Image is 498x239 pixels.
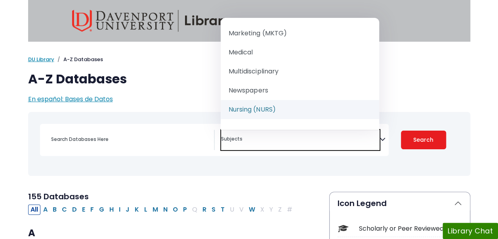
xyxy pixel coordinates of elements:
[41,204,50,215] button: Filter Results A
[330,192,470,214] button: Icon Legend
[59,204,69,215] button: Filter Results C
[50,204,59,215] button: Filter Results B
[80,204,88,215] button: Filter Results E
[221,62,379,81] li: Multidisciplinary
[28,94,113,104] a: En español: Bases de Datos
[246,204,258,215] button: Filter Results W
[28,56,54,63] a: DU Library
[221,119,379,138] li: [MEDICAL_DATA] (OCTH)
[401,131,446,149] button: Submit for Search Results
[221,137,380,143] textarea: Search
[221,24,379,43] li: Marketing (MKTG)
[200,204,209,215] button: Filter Results R
[28,191,89,202] span: 155 Databases
[170,204,180,215] button: Filter Results O
[107,204,116,215] button: Filter Results H
[46,133,214,145] input: Search database by title or keyword
[88,204,96,215] button: Filter Results F
[116,204,123,215] button: Filter Results I
[70,204,79,215] button: Filter Results D
[221,100,379,119] li: Nursing (NURS)
[221,43,379,62] li: Medical
[161,204,170,215] button: Filter Results N
[359,224,462,233] div: Scholarly or Peer Reviewed
[150,204,160,215] button: Filter Results M
[28,56,470,64] nav: breadcrumb
[28,204,40,215] button: All
[132,204,141,215] button: Filter Results K
[97,204,107,215] button: Filter Results G
[123,204,132,215] button: Filter Results J
[28,204,296,214] div: Alpha-list to filter by first letter of database name
[209,204,218,215] button: Filter Results S
[28,71,470,87] h1: A-Z Databases
[181,204,189,215] button: Filter Results P
[54,56,103,64] li: A-Z Databases
[338,223,349,234] img: Icon Scholarly or Peer Reviewed
[28,112,470,176] nav: Search filters
[72,10,231,32] img: Davenport University Library
[218,204,227,215] button: Filter Results T
[142,204,150,215] button: Filter Results L
[221,81,379,100] li: Newspapers
[443,223,498,239] button: Library Chat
